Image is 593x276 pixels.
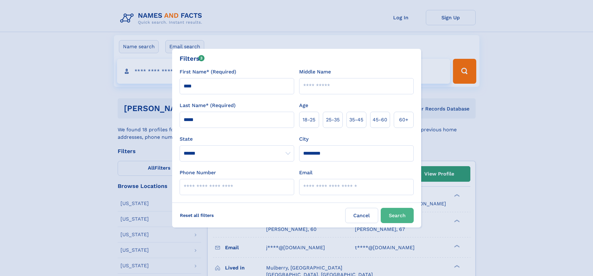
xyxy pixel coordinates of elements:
label: Last Name* (Required) [180,102,236,109]
label: State [180,135,294,143]
label: Email [299,169,313,176]
button: Search [381,208,414,223]
span: 45‑60 [373,116,387,124]
div: Filters [180,54,205,63]
label: Middle Name [299,68,331,76]
label: Reset all filters [176,208,218,223]
span: 25‑35 [326,116,340,124]
label: First Name* (Required) [180,68,236,76]
label: City [299,135,308,143]
span: 18‑25 [303,116,315,124]
label: Phone Number [180,169,216,176]
span: 35‑45 [349,116,363,124]
label: Age [299,102,308,109]
span: 60+ [399,116,408,124]
label: Cancel [345,208,378,223]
